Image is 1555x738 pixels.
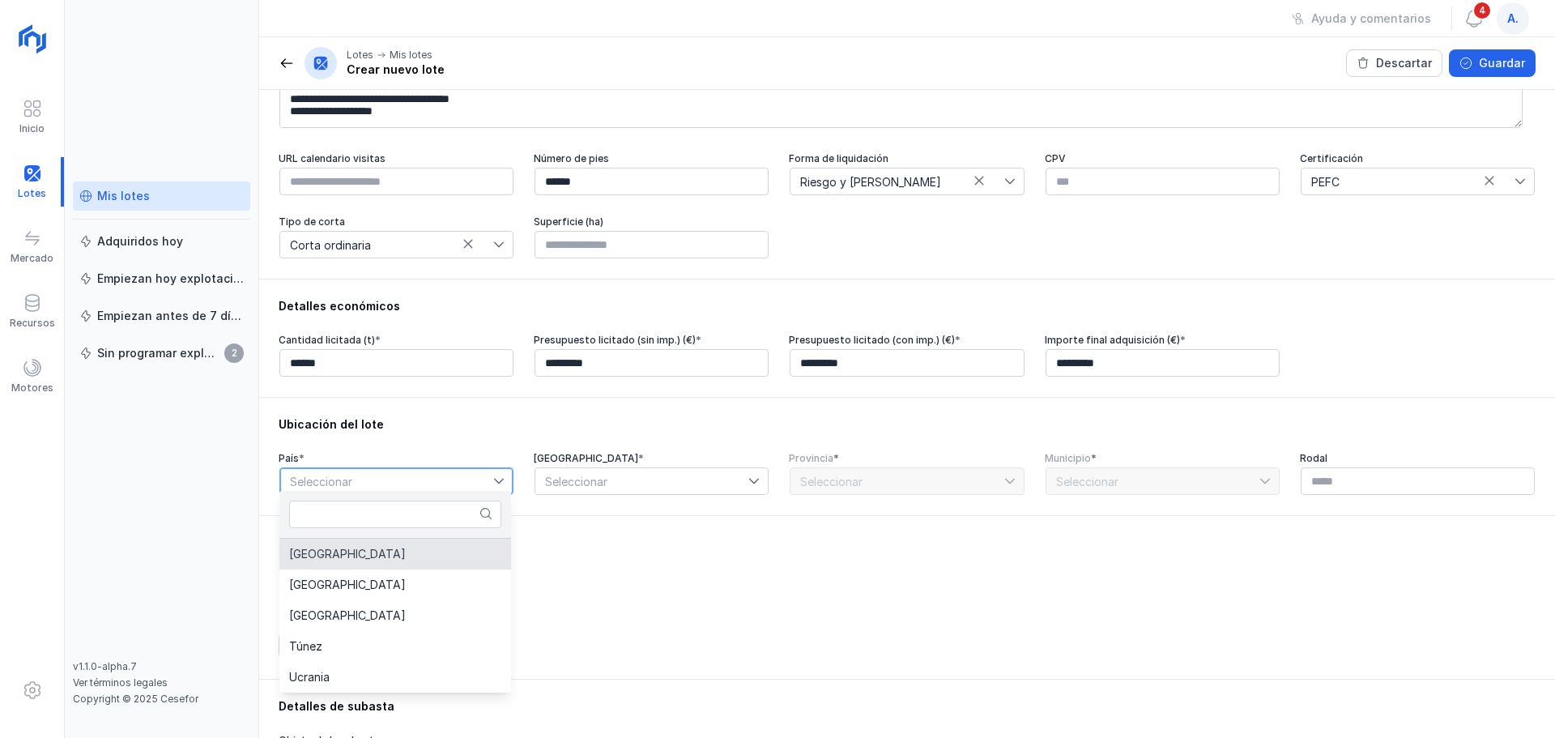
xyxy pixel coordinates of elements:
[280,232,493,258] span: Corta ordinaria
[789,452,1025,465] div: Provincia
[1045,452,1280,465] div: Municipio
[279,583,1536,599] div: No se han añadido especies
[279,215,514,228] div: Tipo de corta
[73,301,250,331] a: Empiezan antes de 7 días
[289,641,322,652] span: Túnez
[73,264,250,293] a: Empiezan hoy explotación
[789,334,1025,347] div: Presupuesto licitado (con imp.) (€)
[279,452,514,465] div: País
[789,152,1025,165] div: Forma de liquidación
[12,19,53,59] img: logoRight.svg
[1302,169,1515,194] span: PEFC
[97,188,150,204] div: Mis lotes
[97,271,244,287] div: Empiezan hoy explotación
[279,662,511,693] li: Ucrania
[279,298,1536,314] div: Detalles económicos
[1472,1,1492,20] span: 4
[1376,55,1432,71] div: Descartar
[534,152,769,165] div: Número de pies
[1311,11,1431,27] div: Ayuda y comentarios
[279,632,407,659] button: Editar especies
[11,382,53,395] div: Motores
[1479,55,1525,71] div: Guardar
[279,569,511,600] li: Francia
[279,416,1536,433] div: Ubicación del lote
[289,610,406,621] span: [GEOGRAPHIC_DATA]
[279,539,511,569] li: España
[535,468,748,494] span: Seleccionar
[19,122,45,135] div: Inicio
[97,345,219,361] div: Sin programar explotación
[279,600,511,631] li: Portugal
[289,548,406,560] span: [GEOGRAPHIC_DATA]
[347,62,445,78] div: Crear nuevo lote
[279,334,514,347] div: Cantidad licitada (t)
[534,215,769,228] div: Superficie (ha)
[289,672,330,683] span: Ucrania
[10,317,55,330] div: Recursos
[289,579,406,591] span: [GEOGRAPHIC_DATA]
[1300,452,1536,465] div: Rodal
[73,660,250,673] div: v1.1.0-alpha.7
[1507,11,1519,27] span: a.
[279,152,514,165] div: URL calendario visitas
[1045,152,1280,165] div: CPV
[279,698,1536,715] div: Detalles de subasta
[347,49,373,62] div: Lotes
[534,452,769,465] div: [GEOGRAPHIC_DATA]
[11,252,53,265] div: Mercado
[73,227,250,256] a: Adquiridos hoy
[790,169,1003,194] span: Riesgo y ventura
[1449,49,1536,77] button: Guardar
[73,339,250,368] a: Sin programar explotación2
[534,334,769,347] div: Presupuesto licitado (sin imp.) (€)
[280,468,493,494] span: Seleccionar
[279,535,1536,551] div: Especies
[279,631,511,662] li: Túnez
[73,693,250,706] div: Copyright © 2025 Cesefor
[1281,5,1442,32] button: Ayuda y comentarios
[390,49,432,62] div: Mis lotes
[73,181,250,211] a: Mis lotes
[97,233,183,250] div: Adquiridos hoy
[1045,334,1280,347] div: Importe final adquisición (€)
[1300,152,1536,165] div: Certificación
[97,308,244,324] div: Empiezan antes de 7 días
[73,676,168,689] a: Ver términos legales
[1346,49,1442,77] button: Descartar
[224,343,244,363] span: 2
